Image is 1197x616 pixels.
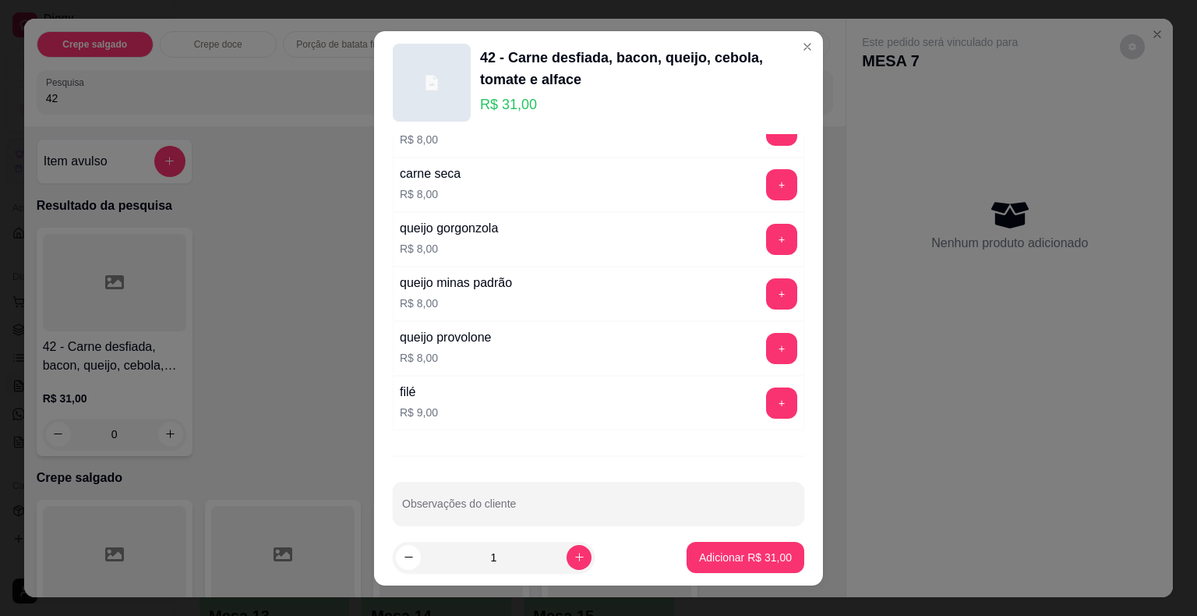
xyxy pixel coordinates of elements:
div: queijo provolone [400,328,491,347]
div: 42 - Carne desfiada, bacon, queijo, cebola, tomate e alface [480,47,804,90]
div: queijo minas padrão [400,274,512,292]
button: Close [795,34,820,59]
button: add [766,169,797,200]
p: R$ 31,00 [480,94,804,115]
div: queijo gorgonzola [400,219,498,238]
button: decrease-product-quantity [396,545,421,570]
p: Adicionar R$ 31,00 [699,550,792,565]
button: add [766,333,797,364]
button: add [766,278,797,310]
button: add [766,224,797,255]
div: filé [400,383,438,402]
p: R$ 8,00 [400,186,461,202]
p: R$ 8,00 [400,241,498,257]
p: R$ 8,00 [400,350,491,366]
button: add [766,388,797,419]
p: R$ 8,00 [400,132,534,147]
p: R$ 8,00 [400,296,512,311]
input: Observações do cliente [402,502,795,518]
p: R$ 9,00 [400,405,438,420]
div: carne seca [400,165,461,183]
button: Adicionar R$ 31,00 [687,542,804,573]
button: increase-product-quantity [567,545,591,570]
